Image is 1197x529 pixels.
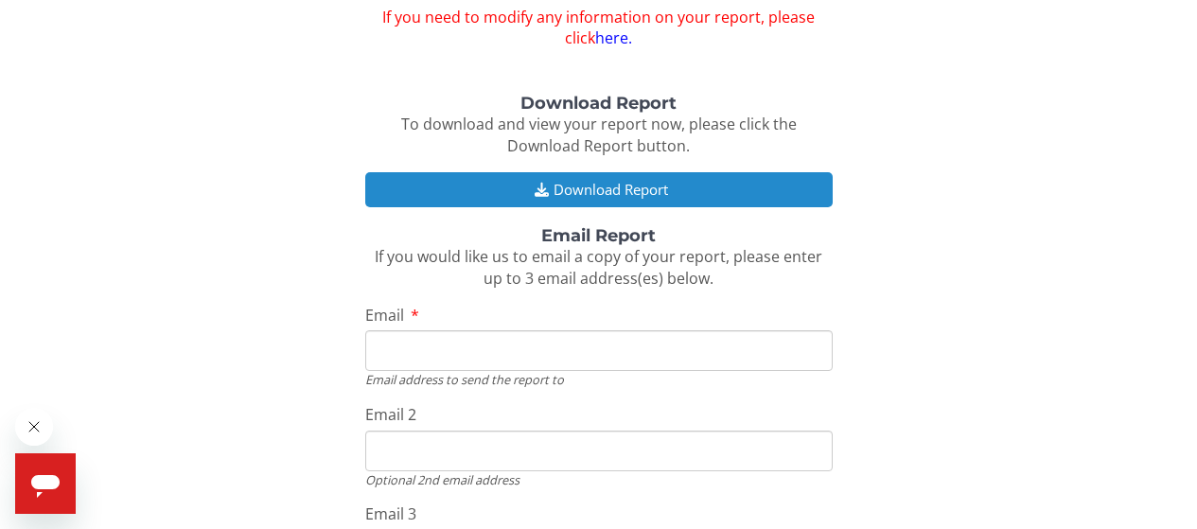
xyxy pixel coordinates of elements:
span: If you need to modify any information on your report, please click [365,7,833,50]
button: Download Report [365,172,833,207]
span: Email [365,305,404,326]
span: Help [11,13,42,28]
span: If you would like us to email a copy of your report, please enter up to 3 email address(es) below. [375,246,822,289]
a: here. [595,27,632,48]
span: To download and view your report now, please click the Download Report button. [401,114,797,156]
iframe: Close message [15,408,53,446]
strong: Email Report [541,225,656,246]
iframe: Button to launch messaging window [15,453,76,514]
div: Optional 2nd email address [365,471,833,488]
span: Email 3 [365,503,416,524]
span: Email 2 [365,404,416,425]
strong: Download Report [520,93,677,114]
div: Email address to send the report to [365,371,833,388]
